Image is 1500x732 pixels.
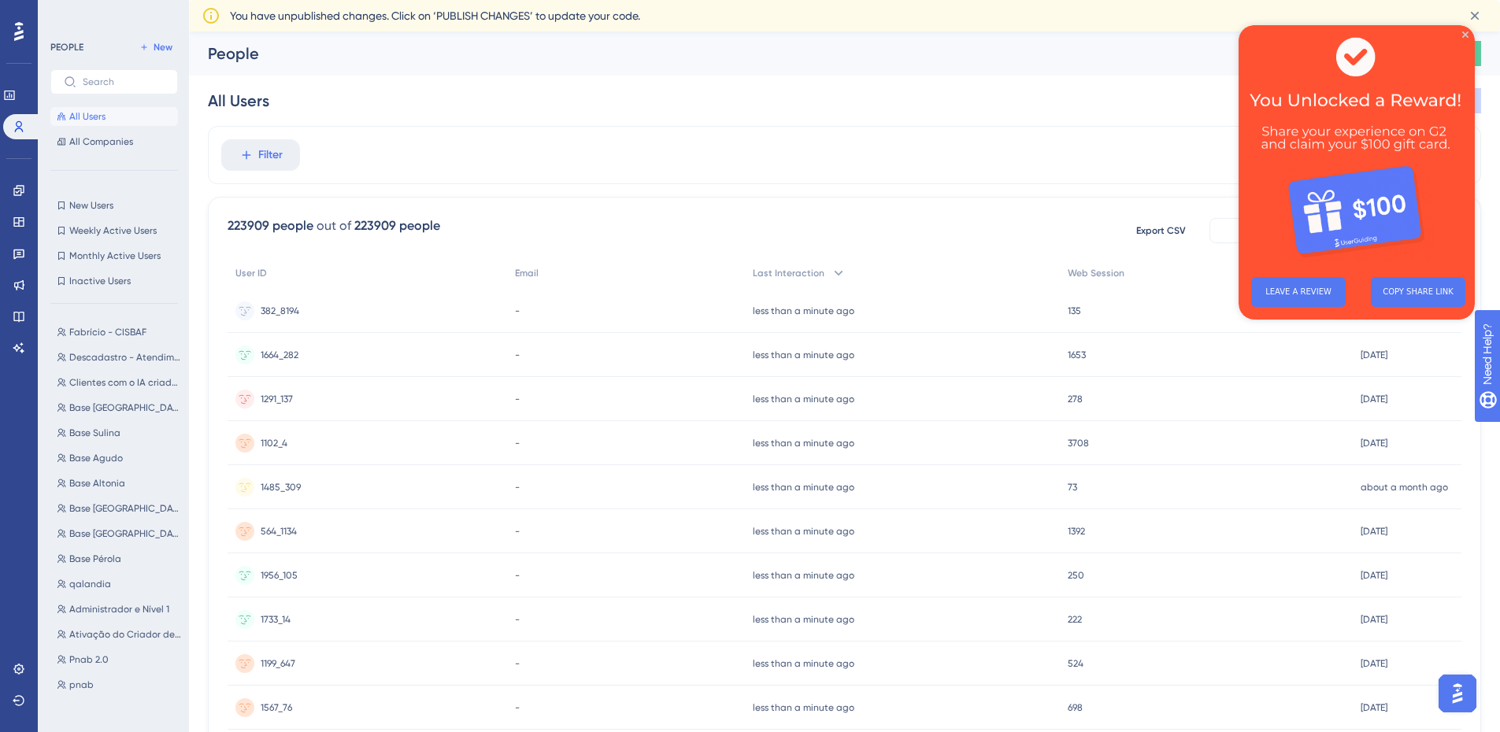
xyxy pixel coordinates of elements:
span: qalandia [69,578,111,590]
button: Available Attributes (37) [1209,218,1461,243]
input: Search [83,76,165,87]
span: 3708 [1068,437,1089,449]
time: less than a minute ago [753,614,854,625]
button: Base [GEOGRAPHIC_DATA] [50,499,187,518]
span: 1102_4 [261,437,287,449]
time: [DATE] [1361,614,1387,625]
span: 524 [1068,657,1083,670]
span: 1199_647 [261,657,295,670]
span: pnab [69,678,94,691]
time: less than a minute ago [753,658,854,669]
time: less than a minute ago [753,526,854,537]
button: All Users [50,107,178,126]
span: Last Interaction [753,267,824,279]
time: [DATE] [1361,702,1387,713]
button: Export CSV [1121,218,1200,243]
span: You have unpublished changes. Click on ‘PUBLISH CHANGES’ to update your code. [230,6,640,25]
time: less than a minute ago [753,438,854,449]
span: Base [GEOGRAPHIC_DATA] [69,502,181,515]
span: - [515,613,520,626]
time: less than a minute ago [753,702,854,713]
span: - [515,393,520,405]
span: 1653 [1068,349,1086,361]
span: Administrador e Nível 1 [69,603,169,616]
span: Export CSV [1136,224,1186,237]
button: Fabrício - CISBAF [50,323,187,342]
span: - [515,437,520,449]
span: Email [515,267,539,279]
button: All Companies [50,132,178,151]
span: New [154,41,172,54]
span: Filter [258,146,283,165]
span: 278 [1068,393,1083,405]
time: [DATE] [1361,526,1387,537]
time: less than a minute ago [753,349,854,360]
span: Fabrício - CISBAF [69,326,146,338]
button: Monthly Active Users [50,246,178,265]
time: [DATE] [1361,394,1387,405]
button: Base [GEOGRAPHIC_DATA] [50,398,187,417]
button: Ativação do Criador de Documentos com IA [50,625,187,644]
span: Inactive Users [69,275,131,287]
div: People [208,43,1347,65]
time: less than a minute ago [753,570,854,581]
span: 73 [1068,481,1077,494]
span: All Users [69,110,106,123]
div: PEOPLE [50,41,83,54]
button: Pnab 2.0 [50,650,187,669]
time: [DATE] [1361,438,1387,449]
div: 223909 people [354,216,440,235]
span: 564_1134 [261,525,297,538]
span: Web Session [1068,267,1124,279]
span: - [515,701,520,714]
span: 1291_137 [261,393,293,405]
div: Close Preview [224,6,230,13]
span: Weekly Active Users [69,224,157,237]
span: Base [GEOGRAPHIC_DATA] [69,401,181,414]
iframe: UserGuiding AI Assistant Launcher [1434,670,1481,717]
button: Base Altonia [50,474,187,493]
button: Filter [221,139,300,171]
button: Weekly Active Users [50,221,178,240]
span: All Companies [69,135,133,148]
span: Base Altonia [69,477,125,490]
span: Base [GEOGRAPHIC_DATA] [69,527,181,540]
div: out of [317,216,351,235]
time: less than a minute ago [753,482,854,493]
span: Base Sulina [69,427,120,439]
button: Administrador e Nível 1 [50,600,187,619]
button: Base Sulina [50,423,187,442]
span: 1664_282 [261,349,298,361]
span: 1485_309 [261,481,301,494]
time: [DATE] [1361,658,1387,669]
span: Pnab 2.0 [69,653,109,666]
span: 222 [1068,613,1082,626]
button: Base Pérola [50,549,187,568]
div: 223909 people [228,216,313,235]
div: All Users [208,90,269,112]
span: 382_8194 [261,305,299,317]
span: 1733_14 [261,613,291,626]
button: Base [GEOGRAPHIC_DATA] [50,524,187,543]
button: LEAVE A REVIEW [13,252,107,282]
span: 1956_105 [261,569,298,582]
span: New Users [69,199,113,212]
time: about a month ago [1361,482,1448,493]
time: [DATE] [1361,349,1387,360]
button: New [134,38,178,57]
time: [DATE] [1361,570,1387,581]
span: User ID [235,267,267,279]
button: pnab [50,675,187,694]
span: Clientes com o IA criador de documentos ativo: [69,376,181,389]
button: qalandia [50,575,187,593]
span: 135 [1068,305,1081,317]
time: less than a minute ago [753,394,854,405]
span: - [515,481,520,494]
span: Need Help? [37,4,98,23]
span: Descadastro - Atendimento automatico IA Whatsapp [69,351,181,364]
button: New Users [50,196,178,215]
span: - [515,569,520,582]
span: Base Pérola [69,553,121,565]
